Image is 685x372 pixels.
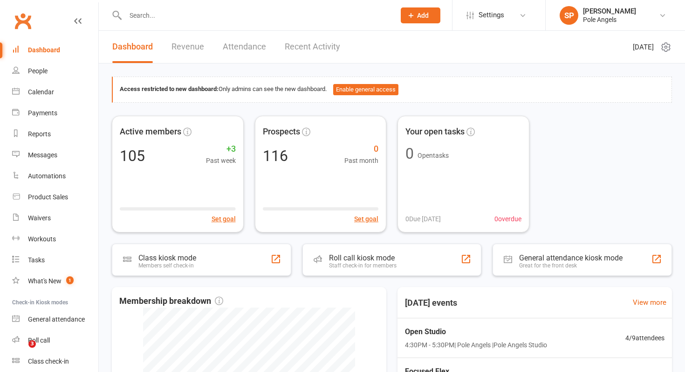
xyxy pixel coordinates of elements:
span: +3 [206,142,236,156]
div: 105 [120,148,145,163]
span: Active members [120,125,181,139]
a: Tasks [12,250,98,271]
button: Enable general access [333,84,398,95]
span: Membership breakdown [119,295,223,308]
div: Class kiosk mode [138,253,196,262]
div: SP [560,6,578,25]
div: Staff check-in for members [329,262,397,269]
a: Recent Activity [285,31,340,63]
div: Tasks [28,256,45,264]
a: Roll call [12,330,98,351]
div: Great for the front desk [519,262,623,269]
span: Your open tasks [405,125,465,139]
span: 1 [66,276,74,284]
span: Prospects [263,125,300,139]
span: 3 [28,340,36,348]
a: Clubworx [11,9,34,33]
div: General attendance [28,316,85,323]
div: Class check-in [28,358,69,365]
span: 4 / 9 attendees [625,333,664,343]
span: [DATE] [633,42,654,53]
span: Settings [479,5,504,26]
a: Payments [12,103,98,124]
div: Workouts [28,235,56,243]
span: Add [417,12,429,19]
a: General attendance kiosk mode [12,309,98,330]
div: Product Sales [28,193,68,201]
span: Open Studio [405,326,547,338]
div: General attendance kiosk mode [519,253,623,262]
a: Product Sales [12,187,98,208]
a: Automations [12,166,98,187]
div: 0 [405,146,414,161]
a: People [12,61,98,82]
span: 4:30PM - 5:30PM | Pole Angels | Pole Angels Studio [405,340,547,350]
a: Calendar [12,82,98,103]
a: Revenue [171,31,204,63]
div: Dashboard [28,46,60,54]
span: 0 Due [DATE] [405,214,441,224]
a: Class kiosk mode [12,351,98,372]
div: Calendar [28,88,54,96]
div: Waivers [28,214,51,222]
div: Messages [28,151,57,159]
div: Members self check-in [138,262,196,269]
div: Automations [28,172,66,180]
strong: Access restricted to new dashboard: [120,85,219,92]
a: Attendance [223,31,266,63]
iframe: Intercom live chat [9,340,32,363]
a: Reports [12,124,98,145]
button: Set goal [354,214,378,224]
div: Only admins can see the new dashboard. [120,84,664,95]
input: Search... [123,9,389,22]
div: What's New [28,277,62,285]
span: Past month [344,155,378,166]
h3: [DATE] events [397,295,465,311]
div: People [28,67,48,75]
a: Messages [12,145,98,166]
div: [PERSON_NAME] [583,7,636,15]
a: Dashboard [12,40,98,61]
span: 0 [344,142,378,156]
a: View more [633,297,666,308]
div: Reports [28,130,51,138]
div: Roll call kiosk mode [329,253,397,262]
span: Past week [206,155,236,166]
div: Roll call [28,337,50,344]
span: Open tasks [418,152,449,159]
span: 0 overdue [494,214,521,224]
a: Workouts [12,229,98,250]
div: 116 [263,148,288,163]
a: What's New1 [12,271,98,292]
div: Pole Angels [583,15,636,24]
button: Add [401,7,440,23]
div: Payments [28,109,57,117]
a: Dashboard [112,31,153,63]
button: Set goal [212,214,236,224]
a: Waivers [12,208,98,229]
